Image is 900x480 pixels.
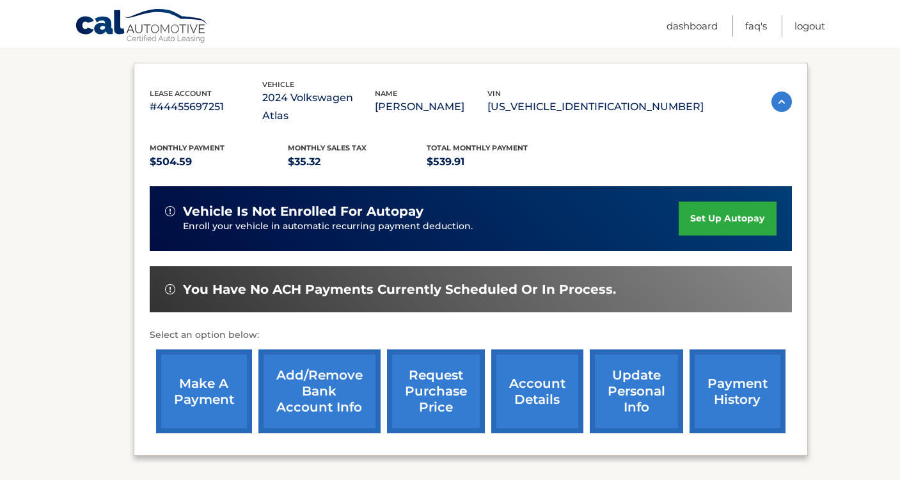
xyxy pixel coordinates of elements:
[771,92,792,112] img: accordion-active.svg
[150,143,225,152] span: Monthly Payment
[690,349,786,433] a: payment history
[794,15,825,36] a: Logout
[262,89,375,125] p: 2024 Volkswagen Atlas
[258,349,381,433] a: Add/Remove bank account info
[75,8,209,45] a: Cal Automotive
[679,202,776,236] a: set up autopay
[183,204,423,220] span: vehicle is not enrolled for autopay
[375,98,487,116] p: [PERSON_NAME]
[165,206,175,216] img: alert-white.svg
[667,15,718,36] a: Dashboard
[745,15,767,36] a: FAQ's
[150,98,262,116] p: #44455697251
[491,349,583,433] a: account details
[262,80,294,89] span: vehicle
[150,328,792,343] p: Select an option below:
[183,282,616,298] span: You have no ACH payments currently scheduled or in process.
[288,153,427,171] p: $35.32
[427,153,565,171] p: $539.91
[375,89,397,98] span: name
[427,143,528,152] span: Total Monthly Payment
[165,284,175,294] img: alert-white.svg
[487,89,501,98] span: vin
[156,349,252,433] a: make a payment
[387,349,485,433] a: request purchase price
[150,89,212,98] span: lease account
[150,153,288,171] p: $504.59
[183,220,679,234] p: Enroll your vehicle in automatic recurring payment deduction.
[288,143,367,152] span: Monthly sales Tax
[487,98,704,116] p: [US_VEHICLE_IDENTIFICATION_NUMBER]
[590,349,683,433] a: update personal info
